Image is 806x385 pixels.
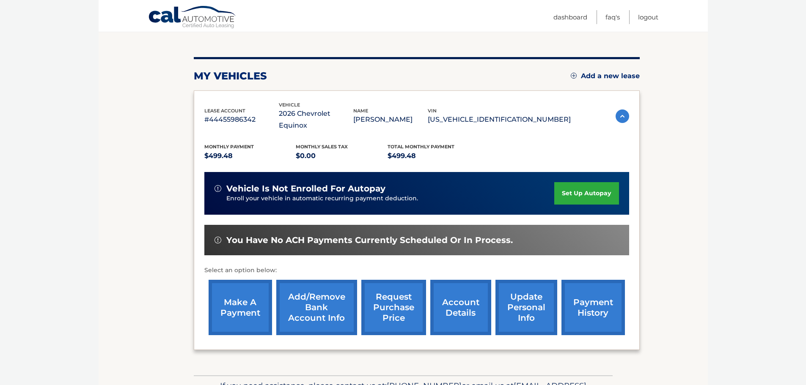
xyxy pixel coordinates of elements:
[638,10,658,24] a: Logout
[561,280,625,335] a: payment history
[388,144,454,150] span: Total Monthly Payment
[296,144,348,150] span: Monthly sales Tax
[215,237,221,243] img: alert-white.svg
[430,280,491,335] a: account details
[605,10,620,24] a: FAQ's
[296,150,388,162] p: $0.00
[226,235,513,246] span: You have no ACH payments currently scheduled or in process.
[148,5,237,30] a: Cal Automotive
[226,194,555,203] p: Enroll your vehicle in automatic recurring payment deduction.
[279,102,300,108] span: vehicle
[353,114,428,126] p: [PERSON_NAME]
[428,108,437,114] span: vin
[209,280,272,335] a: make a payment
[428,114,571,126] p: [US_VEHICLE_IDENTIFICATION_NUMBER]
[495,280,557,335] a: update personal info
[204,265,629,276] p: Select an option below:
[553,10,587,24] a: Dashboard
[204,150,296,162] p: $499.48
[616,109,629,123] img: accordion-active.svg
[194,70,267,82] h2: my vehicles
[388,150,479,162] p: $499.48
[279,108,353,131] p: 2026 Chevrolet Equinox
[204,108,245,114] span: lease account
[276,280,357,335] a: Add/Remove bank account info
[571,73,577,79] img: add.svg
[571,72,640,80] a: Add a new lease
[554,182,619,205] a: set up autopay
[215,185,221,192] img: alert-white.svg
[204,144,254,150] span: Monthly Payment
[226,183,385,194] span: vehicle is not enrolled for autopay
[353,108,368,114] span: name
[204,114,279,126] p: #44455986342
[361,280,426,335] a: request purchase price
